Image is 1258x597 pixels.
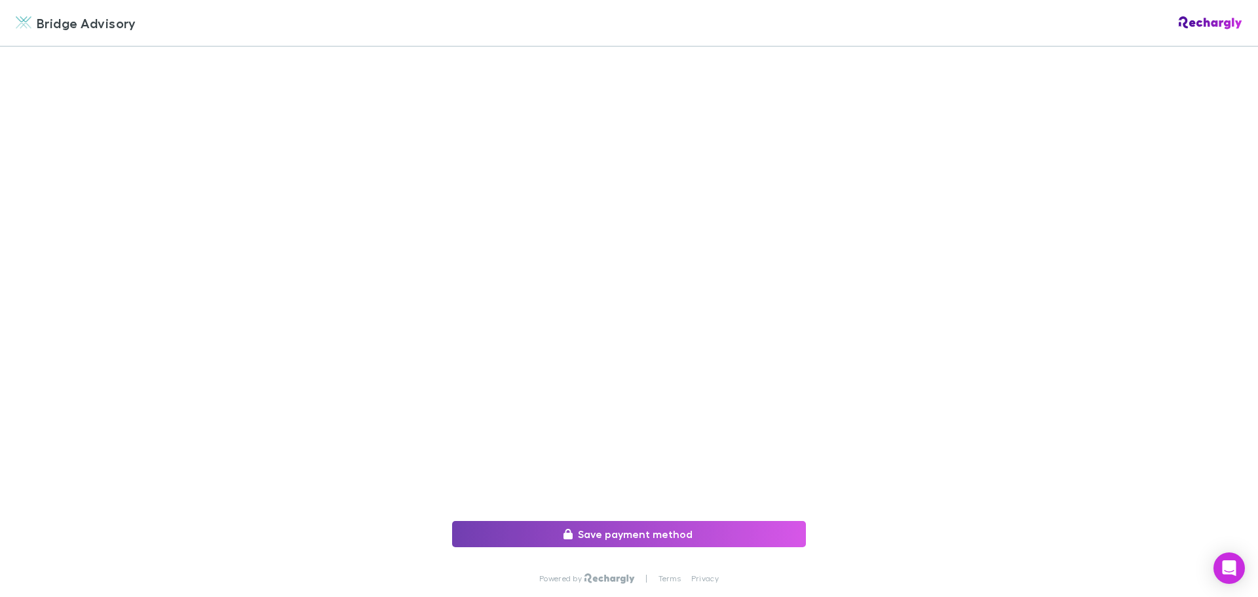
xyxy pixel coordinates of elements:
button: Save payment method [452,521,806,547]
div: Open Intercom Messenger [1213,552,1245,584]
p: Powered by [539,573,584,584]
img: Rechargly Logo [1179,16,1242,29]
span: Bridge Advisory [37,13,136,33]
img: Bridge Advisory's Logo [16,15,31,31]
a: Privacy [691,573,719,584]
a: Terms [658,573,681,584]
img: Rechargly Logo [584,573,635,584]
p: | [645,573,647,584]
